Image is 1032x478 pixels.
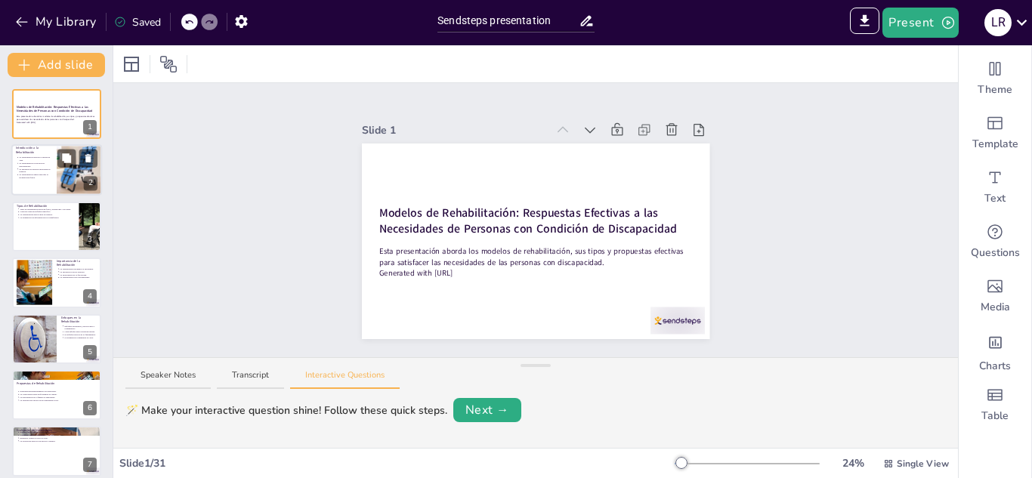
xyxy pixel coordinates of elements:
button: Present [882,8,958,38]
div: Get real-time input from your audience [959,214,1031,269]
p: Cada tipo tiene un enfoque específico. [20,211,74,214]
p: La capacitación laboral es un componente clave. [20,399,97,402]
div: Slide 1 / 31 [119,455,675,471]
p: La rehabilitación crea oportunidades. [60,276,97,279]
div: 1 [83,120,97,134]
button: Duplicate Slide [57,150,76,168]
span: Export to PowerPoint [850,8,879,38]
strong: Modelos de Rehabilitación: Respuestas Efectivas a las Necesidades de Personas con Condición de Di... [17,105,93,113]
button: Transcript [217,369,284,390]
p: La rehabilitación promueve la autonomía. [60,267,97,270]
span: Questions [971,245,1020,261]
p: Importancia de la Rehabilitación [57,259,97,267]
span: Charts [979,359,1011,374]
p: Evaluaciones exhaustivas son imprescindibles. [20,431,97,434]
div: Change the overall theme [959,51,1031,106]
p: El enfoque psicosocial es fundamental. [64,333,97,336]
p: La colaboración entre profesionales es crucial. [20,393,97,396]
div: Layout [119,52,144,76]
span: Template [972,137,1018,152]
div: 3 [83,233,97,247]
div: 4 [83,289,97,304]
span: Table [981,409,1009,424]
div: Saved [114,14,161,30]
p: La participación de la familia es importante. [20,396,97,399]
button: Next → [453,398,521,422]
p: La rehabilitación abarca más que la recuperación física. [19,174,52,180]
span: Media [981,300,1010,315]
div: 🪄 Make your interactive question shine! Follow these quick steps. [125,402,447,418]
div: Slide 1 [362,122,546,138]
button: My Library [11,10,103,34]
p: Establecer objetivos claros es vital. [20,437,97,440]
p: Enfoques en la Rehabilitación [61,316,97,324]
button: Add slide [8,53,105,77]
input: Insert title [437,10,579,32]
p: La rehabilitación mejora la calidad de vida. [19,156,52,162]
div: Add charts and graphs [959,323,1031,378]
p: Tipos de rehabilitación incluyen física, ocupacional y del habla. [20,208,74,211]
p: La rehabilitación psicológica es esencial. [20,213,74,216]
div: Add a table [959,378,1031,432]
div: 7 [12,426,101,476]
div: 3 [12,202,101,251]
p: Esta presentación aborda los modelos de rehabilitación, sus tipos y propuestas efectivas para sat... [379,246,692,268]
button: L R [984,8,1012,38]
span: Position [159,55,178,73]
p: La evaluación debe ser un proceso continuo. [20,439,97,443]
div: 4 [12,258,101,307]
div: 5 [83,345,97,359]
button: Interactive Questions [290,369,400,390]
button: Speaker Notes [125,369,211,390]
p: La rehabilitación es un proceso personalizado. [19,162,52,168]
p: Considerar aspectos emocionales y sociales. [20,434,97,437]
div: 5 [12,314,101,364]
p: Enfoques biomédicos, psicosociales y comunitarios. [64,325,97,330]
div: L R [984,9,1012,36]
p: Esta presentación aborda los modelos de rehabilitación, sus tipos y propuestas efectivas para sat... [17,116,97,121]
p: Generated with [URL] [17,121,97,124]
p: Tipos de Rehabilitación [17,204,75,208]
div: 2 [84,177,97,191]
div: 6 [12,370,101,420]
div: 6 [83,401,97,415]
span: Single View [897,457,949,470]
p: Generated with [URL] [379,268,692,279]
p: La salud mental se ve favorecida. [60,273,97,276]
p: La inclusión de diversas disciplinas es esencial. [19,168,52,174]
p: Cada enfoque tiene estrategias únicas. [64,330,97,333]
p: Introducción a la Rehabilitación [16,146,52,155]
div: 24 % [835,455,871,471]
p: Propuestas de Rehabilitación [17,381,97,386]
button: Delete Slide [79,150,97,168]
span: Theme [978,82,1012,97]
div: Add text boxes [959,160,1031,214]
span: Text [984,191,1006,206]
div: 2 [11,145,102,196]
p: Programas multidisciplinarios son esenciales. [20,390,97,393]
div: Add images, graphics, shapes or video [959,269,1031,323]
p: La integración de diferentes tipos es beneficiosa. [20,216,74,219]
strong: Modelos de Rehabilitación: Respuestas Efectivas a las Necesidades de Personas con Condición de Di... [379,205,677,236]
div: 1 [12,89,101,139]
div: Add ready made slides [959,106,1031,160]
p: La integración comunitaria es clave. [64,336,97,339]
div: 7 [83,458,97,472]
p: La inclusión social es esencial. [60,270,97,273]
p: Evaluación de Necesidades [17,428,97,433]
